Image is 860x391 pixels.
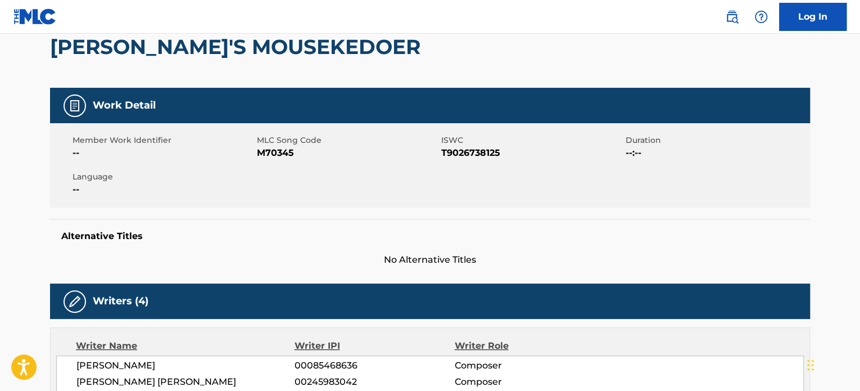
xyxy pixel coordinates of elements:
[68,295,82,308] img: Writers
[295,375,454,389] span: 00245983042
[807,348,814,382] div: Drag
[257,146,438,160] span: M70345
[441,146,623,160] span: T9026738125
[626,146,807,160] span: --:--
[257,134,438,146] span: MLC Song Code
[76,359,295,372] span: [PERSON_NAME]
[441,134,623,146] span: ISWC
[73,183,254,196] span: --
[454,359,600,372] span: Composer
[295,359,454,372] span: 00085468636
[76,375,295,389] span: [PERSON_NAME] [PERSON_NAME]
[295,339,455,353] div: Writer IPI
[626,134,807,146] span: Duration
[754,10,768,24] img: help
[725,10,739,24] img: search
[68,99,82,113] img: Work Detail
[61,231,799,242] h5: Alternative Titles
[50,253,810,267] span: No Alternative Titles
[454,339,600,353] div: Writer Role
[779,3,847,31] a: Log In
[721,6,743,28] a: Public Search
[454,375,600,389] span: Composer
[76,339,295,353] div: Writer Name
[73,134,254,146] span: Member Work Identifier
[93,295,148,308] h5: Writers (4)
[93,99,156,112] h5: Work Detail
[50,34,426,60] h2: [PERSON_NAME]'S MOUSEKEDOER
[750,6,772,28] div: Help
[13,8,57,25] img: MLC Logo
[73,146,254,160] span: --
[804,337,860,391] iframe: Chat Widget
[73,171,254,183] span: Language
